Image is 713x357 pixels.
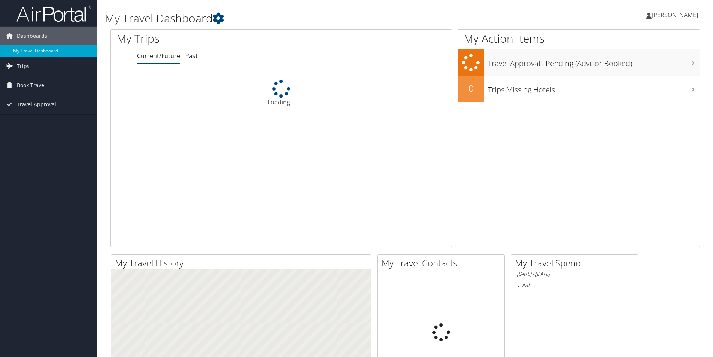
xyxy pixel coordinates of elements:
[116,31,304,46] h1: My Trips
[17,95,56,114] span: Travel Approval
[458,31,700,46] h1: My Action Items
[458,82,484,95] h2: 0
[458,49,700,76] a: Travel Approvals Pending (Advisor Booked)
[137,52,180,60] a: Current/Future
[111,80,452,107] div: Loading...
[17,76,46,95] span: Book Travel
[185,52,198,60] a: Past
[382,257,504,269] h2: My Travel Contacts
[17,27,47,45] span: Dashboards
[646,4,706,26] a: [PERSON_NAME]
[115,257,371,269] h2: My Travel History
[458,76,700,102] a: 0Trips Missing Hotels
[16,5,91,22] img: airportal-logo.png
[517,271,632,278] h6: [DATE] - [DATE]
[105,10,505,26] h1: My Travel Dashboard
[488,55,700,69] h3: Travel Approvals Pending (Advisor Booked)
[488,81,700,95] h3: Trips Missing Hotels
[17,57,30,76] span: Trips
[652,11,698,19] span: [PERSON_NAME]
[517,281,632,289] h6: Total
[515,257,638,269] h2: My Travel Spend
